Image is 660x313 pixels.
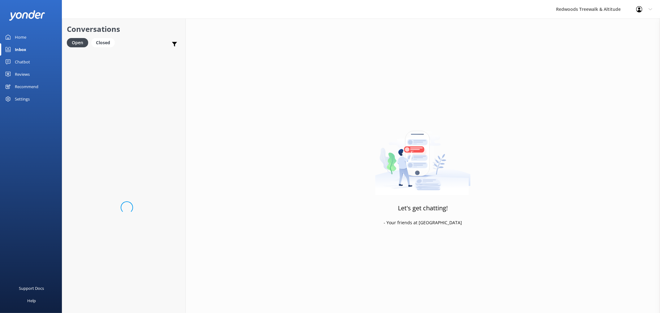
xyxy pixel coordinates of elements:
[15,68,30,80] div: Reviews
[15,56,30,68] div: Chatbot
[15,43,26,56] div: Inbox
[15,80,38,93] div: Recommend
[384,219,462,226] p: - Your friends at [GEOGRAPHIC_DATA]
[19,282,44,294] div: Support Docs
[9,10,45,20] img: yonder-white-logo.png
[67,38,88,47] div: Open
[398,203,448,213] h3: Let's get chatting!
[91,38,115,47] div: Closed
[375,118,471,195] img: artwork of a man stealing a conversation from at giant smartphone
[91,39,118,46] a: Closed
[27,294,36,307] div: Help
[15,93,30,105] div: Settings
[15,31,26,43] div: Home
[67,39,91,46] a: Open
[67,23,181,35] h2: Conversations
